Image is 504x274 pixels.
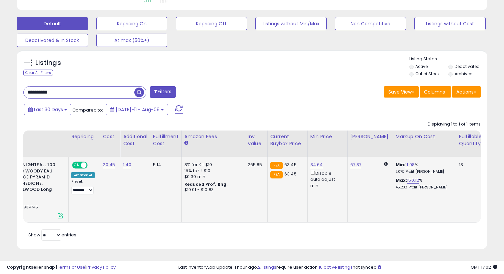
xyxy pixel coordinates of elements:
a: 16 active listings [319,264,353,270]
button: Save View [384,86,419,98]
button: Deactivated & In Stock [17,34,88,47]
button: Non Competitive [335,17,406,30]
div: Current Buybox Price [270,133,305,147]
div: Additional Cost [123,133,147,147]
button: Columns [420,86,451,98]
span: OFF [87,162,97,168]
div: Disable auto adjust min [310,169,342,189]
span: 63.45 [284,161,297,168]
div: Amazon Fees [184,133,242,140]
div: Repricing [71,133,97,140]
div: Min Price [310,133,345,140]
span: ON [73,162,81,168]
div: Displaying 1 to 1 of 1 items [428,121,481,128]
a: Privacy Policy [86,264,116,270]
a: Terms of Use [57,264,85,270]
small: FBA [270,171,283,178]
button: Last 30 Days [24,104,71,115]
a: 11.98 [405,161,415,168]
button: Listings without Min/Max [255,17,327,30]
div: Markup on Cost [396,133,453,140]
div: % [396,162,451,174]
div: 15% for > $10 [184,168,240,174]
button: [DATE]-11 - Aug-09 [106,104,168,115]
a: 2 listings [258,264,276,270]
label: Out of Stock [415,71,440,77]
label: Deactivated [455,64,480,69]
button: Repricing On [96,17,168,30]
small: FBA [270,162,283,169]
div: Clear All Filters [23,70,53,76]
div: Last InventoryLab Update: 1 hour ago, require user action, not synced. [178,264,497,271]
span: Show: entries [28,232,76,238]
p: 45.23% Profit [PERSON_NAME] [396,185,451,190]
span: Last 30 Days [34,106,63,113]
div: $10.01 - $10.83 [184,187,240,193]
button: Listings without Cost [414,17,486,30]
a: 20.45 [103,161,115,168]
div: 265.85 [248,162,262,168]
div: % [396,177,451,190]
span: [DATE]-11 - Aug-09 [116,106,160,113]
a: 34.64 [310,161,323,168]
b: Max: [396,177,407,183]
span: Compared to: [72,107,103,113]
b: Reduced Prof. Rng. [184,181,228,187]
span: 2025-09-9 17:02 GMT [471,264,497,270]
button: Default [17,17,88,30]
div: Cost [103,133,117,140]
div: seller snap | | [7,264,116,271]
button: Filters [150,86,176,98]
h5: Listings [35,58,61,68]
div: $0.30 min [184,174,240,180]
button: At max (50%+) [96,34,168,47]
div: Amazon AI [71,172,95,178]
p: Listing States: [409,56,488,62]
label: Active [415,64,428,69]
div: [PERSON_NAME] [350,133,390,140]
div: Inv. value [248,133,265,147]
button: Actions [452,86,481,98]
div: Fulfillable Quantity [459,133,482,147]
a: 150.12 [407,177,419,184]
label: Archived [455,71,473,77]
p: 7.07% Profit [PERSON_NAME] [396,169,451,174]
span: Columns [424,89,445,95]
div: 5.14 [153,162,176,168]
div: 8% for <= $10 [184,162,240,168]
strong: Copyright [7,264,31,270]
b: Min: [396,161,406,168]
small: Amazon Fees. [184,140,188,146]
a: 67.87 [350,161,362,168]
th: The percentage added to the cost of goods (COGS) that forms the calculator for Min & Max prices. [393,131,456,157]
div: Fulfillment Cost [153,133,179,147]
button: Repricing Off [176,17,247,30]
span: 63.45 [284,171,297,177]
div: 13 [459,162,480,168]
a: 1.40 [123,161,131,168]
div: Preset: [71,179,95,194]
